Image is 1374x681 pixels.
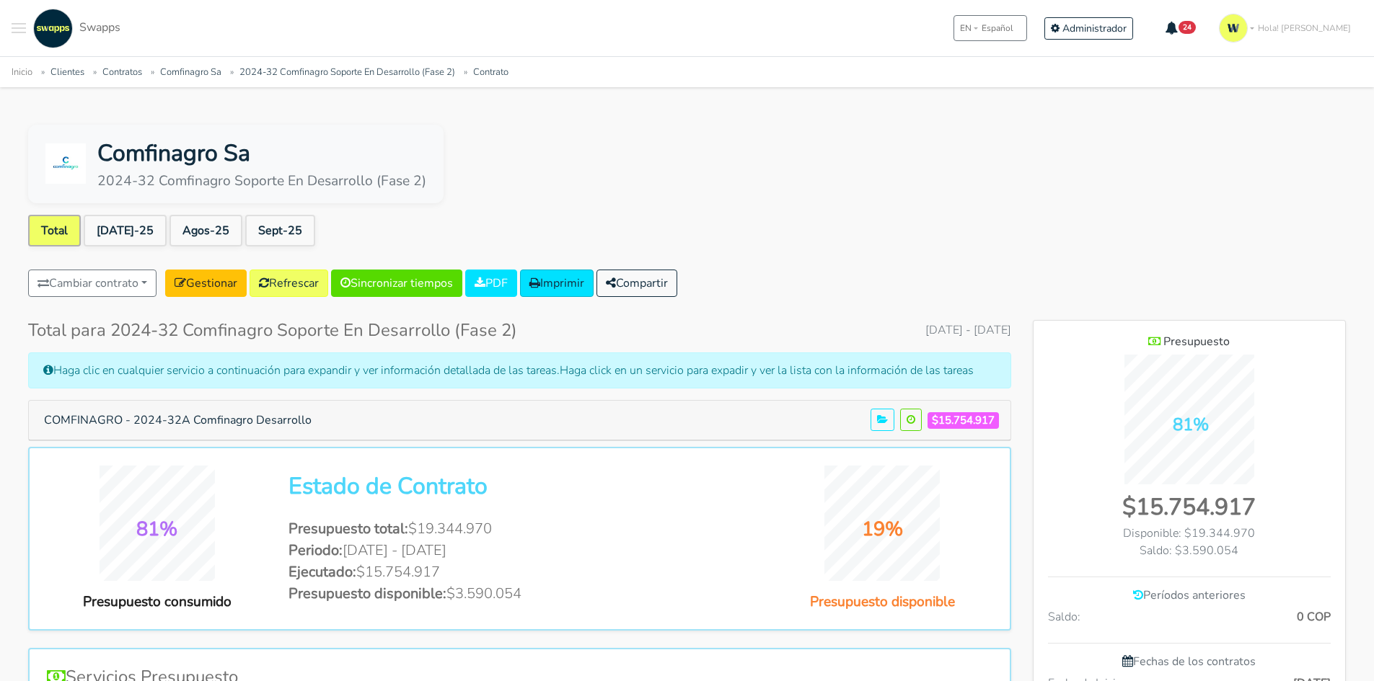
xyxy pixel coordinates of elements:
li: $15.754.917 [289,561,750,583]
a: Refrescar [250,270,328,297]
span: Presupuesto [1163,334,1230,350]
button: Toggle navigation menu [12,9,26,48]
a: Administrador [1044,17,1133,40]
span: 24 [1179,21,1196,34]
span: Saldo: [1048,608,1080,626]
span: Presupuesto total: [289,519,408,538]
div: Disponible: $19.344.970 [1048,525,1331,542]
div: $15.754.917 [1048,490,1331,525]
h4: Total para 2024-32 Comfinagro Soporte En Desarrollo (Fase 2) [28,320,517,341]
div: Saldo: $3.590.054 [1048,542,1331,559]
a: Agos-25 [169,215,242,246]
a: Gestionar [165,270,247,297]
span: Ejecutado: [289,562,356,582]
span: Presupuesto disponible: [289,584,446,603]
a: Imprimir [520,270,594,297]
a: Sincronizar tiempos [331,270,462,297]
button: 24 [1156,16,1206,40]
a: 2024-32 Comfinagro Soporte En Desarrollo (Fase 2) [239,66,455,79]
span: Periodo: [289,540,343,560]
div: Presupuesto consumido [47,592,267,613]
span: Administrador [1062,22,1127,35]
button: COMFINAGRO - 2024-32A Comfinagro Desarrollo [35,406,321,434]
button: Cambiar contrato [28,270,157,297]
div: 2024-32 Comfinagro Soporte En Desarrollo (Fase 2) [97,171,426,192]
li: $19.344.970 [289,518,750,540]
a: Swapps [30,9,120,48]
button: Compartir [596,270,677,297]
a: Hola! [PERSON_NAME] [1213,8,1362,48]
div: Presupuesto disponible [772,592,992,613]
span: Español [982,22,1013,35]
img: Comfinagro Sa [45,143,86,184]
h6: Fechas de los contratos [1048,655,1331,669]
a: Contratos [102,66,142,79]
span: [DATE] - [DATE] [925,321,1011,339]
h2: Estado de Contrato [289,473,750,500]
a: Contrato [473,66,508,79]
div: Haga clic en cualquier servicio a continuación para expandir y ver información detallada de las t... [28,352,1011,388]
div: Comfinagro Sa [97,136,426,171]
img: isotipo-3-3e143c57.png [1219,14,1248,43]
a: [DATE]-25 [84,215,167,246]
a: PDF [465,270,517,297]
span: Swapps [79,19,120,35]
a: Clientes [50,66,84,79]
button: ENEspañol [954,15,1027,41]
a: Sept-25 [245,215,315,246]
span: 0 COP [1297,608,1331,626]
a: Inicio [12,66,32,79]
span: Hola! [PERSON_NAME] [1258,22,1351,35]
li: [DATE] - [DATE] [289,540,750,561]
li: $3.590.054 [289,583,750,605]
a: Comfinagro Sa [160,66,221,79]
span: $15.754.917 [928,412,999,429]
h6: Períodos anteriores [1048,589,1331,602]
img: swapps-linkedin-v2.jpg [33,9,73,48]
a: Total [28,215,81,246]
